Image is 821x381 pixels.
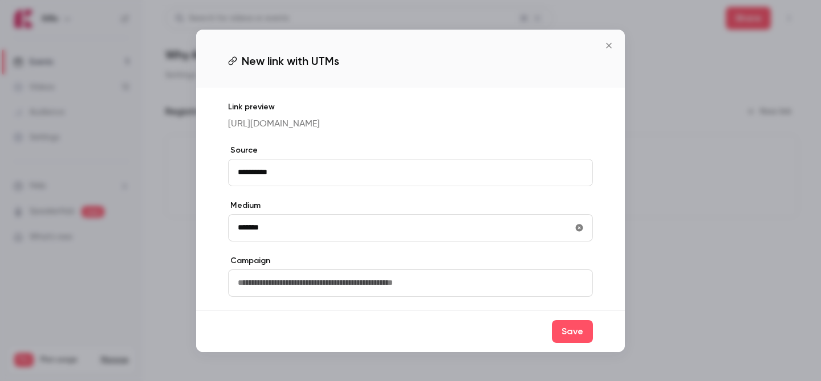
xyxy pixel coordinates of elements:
[228,255,593,267] label: Campaign
[228,145,593,156] label: Source
[570,219,588,237] button: utmMedium
[228,200,593,211] label: Medium
[242,52,339,69] span: New link with UTMs
[598,34,620,57] button: Close
[228,117,593,131] p: [URL][DOMAIN_NAME]
[228,101,593,113] p: Link preview
[552,320,593,343] button: Save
